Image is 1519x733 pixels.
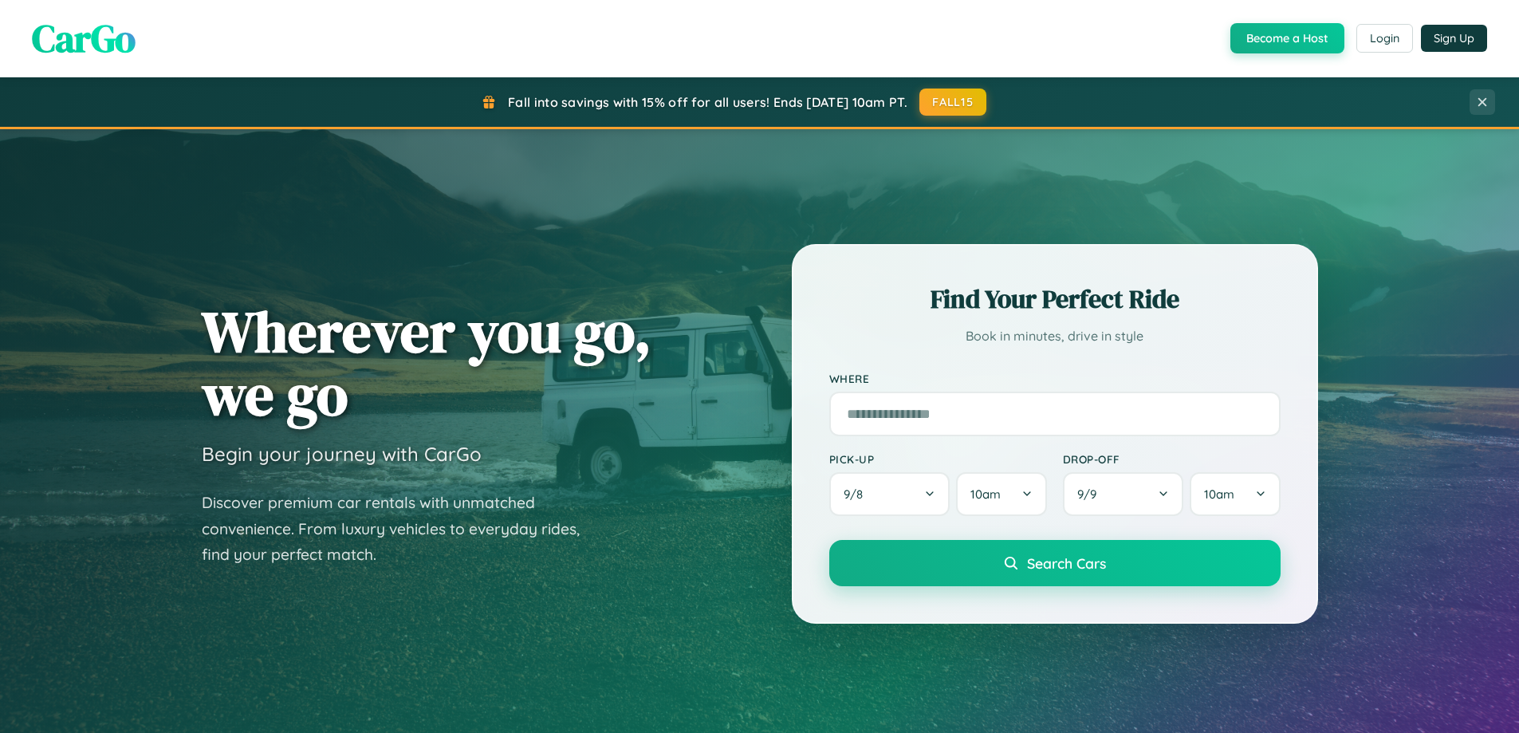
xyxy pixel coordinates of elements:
[1063,472,1184,516] button: 9/9
[919,89,986,116] button: FALL15
[1063,452,1281,466] label: Drop-off
[1421,25,1487,52] button: Sign Up
[829,372,1281,385] label: Where
[202,442,482,466] h3: Begin your journey with CarGo
[829,282,1281,317] h2: Find Your Perfect Ride
[829,452,1047,466] label: Pick-up
[1230,23,1344,53] button: Become a Host
[844,487,871,502] span: 9 / 8
[202,300,651,426] h1: Wherever you go, we go
[202,490,600,568] p: Discover premium car rentals with unmatched convenience. From luxury vehicles to everyday rides, ...
[829,540,1281,586] button: Search Cars
[829,325,1281,348] p: Book in minutes, drive in style
[1356,24,1413,53] button: Login
[956,472,1046,516] button: 10am
[508,94,907,110] span: Fall into savings with 15% off for all users! Ends [DATE] 10am PT.
[1027,554,1106,572] span: Search Cars
[1204,487,1234,502] span: 10am
[970,487,1001,502] span: 10am
[1190,472,1280,516] button: 10am
[32,12,136,65] span: CarGo
[829,472,950,516] button: 9/8
[1077,487,1104,502] span: 9 / 9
